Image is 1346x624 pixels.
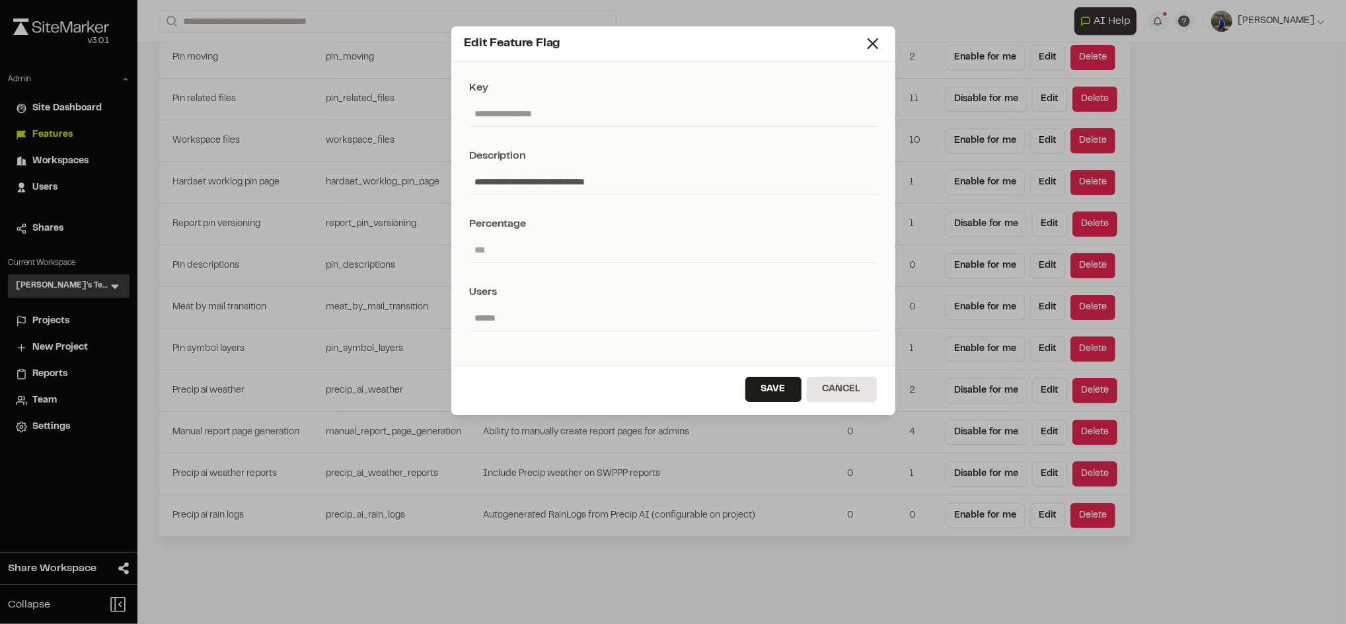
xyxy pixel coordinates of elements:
[470,148,877,164] div: Description
[470,216,877,232] div: Percentage
[465,35,864,53] div: Edit Feature Flag
[745,377,802,402] button: Save
[807,377,877,402] button: Cancel
[470,80,877,96] div: Key
[470,284,877,300] div: Users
